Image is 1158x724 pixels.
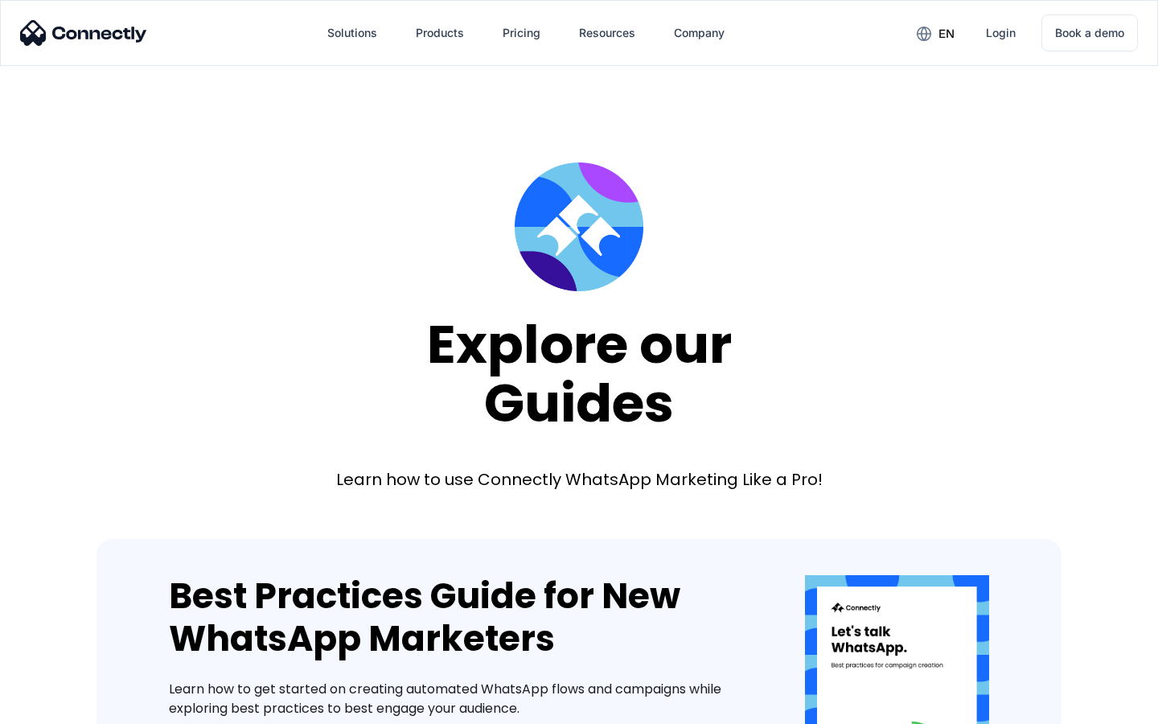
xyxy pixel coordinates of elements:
[327,22,377,44] div: Solutions
[169,575,757,660] div: Best Practices Guide for New WhatsApp Marketers
[579,22,635,44] div: Resources
[503,22,540,44] div: Pricing
[986,22,1016,44] div: Login
[490,14,553,52] a: Pricing
[1041,14,1138,51] a: Book a demo
[938,23,955,45] div: en
[336,468,823,491] div: Learn how to use Connectly WhatsApp Marketing Like a Pro!
[32,696,96,718] ul: Language list
[20,20,147,46] img: Connectly Logo
[427,315,732,432] div: Explore our Guides
[674,22,725,44] div: Company
[416,22,464,44] div: Products
[169,680,757,718] div: Learn how to get started on creating automated WhatsApp flows and campaigns while exploring best ...
[973,14,1029,52] a: Login
[16,696,96,718] aside: Language selected: English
